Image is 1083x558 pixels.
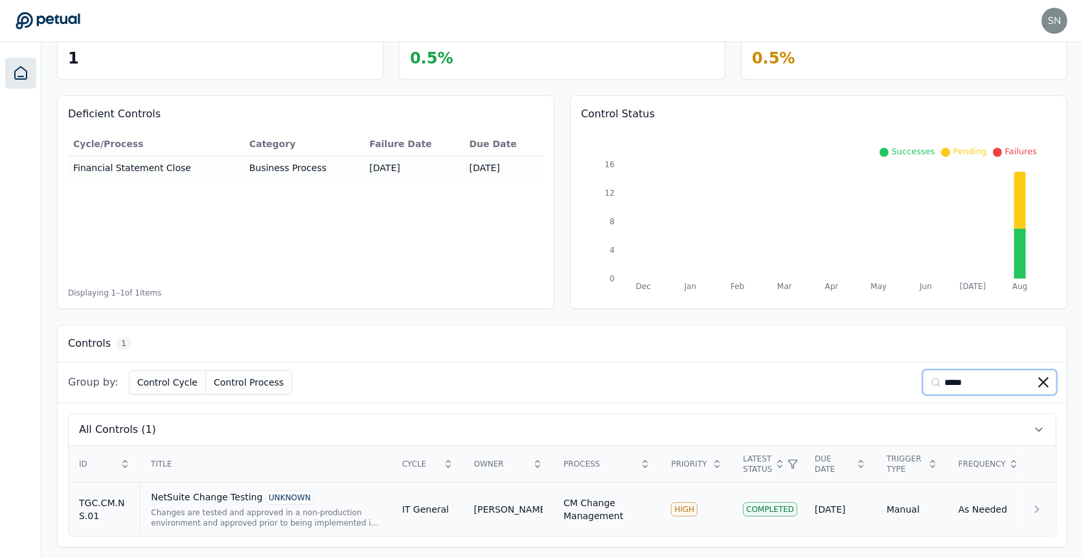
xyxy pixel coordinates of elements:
[1042,8,1067,34] img: snir+reddit@petual.ai
[68,106,543,122] h3: Deficient Controls
[684,282,696,291] tspan: Jan
[610,217,615,226] tspan: 8
[959,459,1010,469] div: Frequency
[266,491,314,505] div: UNKNOWN
[953,146,986,156] span: Pending
[671,459,722,469] div: Priority
[410,49,453,67] span: 0.5 %
[777,282,792,291] tspan: Mar
[743,454,794,474] div: Latest Status
[815,503,866,516] div: [DATE]
[206,370,292,395] button: Control Process
[919,282,932,291] tspan: Jun
[464,156,543,180] td: [DATE]
[752,49,795,67] span: 0.5 %
[825,282,839,291] tspan: Apr
[364,156,464,180] td: [DATE]
[151,459,382,469] div: Title
[815,454,866,474] div: Due Date
[79,496,130,522] div: TGC.CM.NS.01
[891,146,935,156] span: Successes
[871,282,887,291] tspan: May
[876,483,948,537] td: Manual
[68,156,244,180] td: Financial Statement Close
[1012,282,1027,291] tspan: Aug
[244,132,365,156] th: Category
[68,132,244,156] th: Cycle/Process
[151,507,381,528] div: Changes are tested and approved in a non-production environment and approved prior to being imple...
[68,288,161,298] span: Displaying 1– 1 of 1 items
[392,483,464,537] td: IT General
[474,459,543,469] div: Owner
[671,502,698,517] div: HIGH
[5,58,36,89] a: Dashboard
[743,502,797,517] div: Completed
[564,459,650,469] div: Process
[636,282,651,291] tspan: Dec
[474,503,543,516] div: [PERSON_NAME]
[581,106,1056,122] h3: Control Status
[129,370,206,395] button: Control Cycle
[69,414,1056,445] button: All Controls (1)
[79,459,130,469] div: ID
[731,282,744,291] tspan: Feb
[79,422,156,437] span: All Controls (1)
[116,337,131,350] span: 1
[605,189,615,198] tspan: 12
[948,483,1020,537] td: As Needed
[887,454,938,474] div: Trigger Type
[68,49,79,67] span: 1
[960,282,986,291] tspan: [DATE]
[364,132,464,156] th: Failure Date
[610,274,615,283] tspan: 0
[402,459,453,469] div: Cycle
[464,132,543,156] th: Due Date
[68,336,111,351] h3: Controls
[244,156,365,180] td: Business Process
[564,496,650,522] div: CM Change Management
[610,246,615,255] tspan: 4
[605,160,615,169] tspan: 16
[68,375,119,390] span: Group by:
[1005,146,1037,156] span: Failures
[151,491,381,505] div: NetSuite Change Testing
[16,12,80,30] a: Go to Dashboard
